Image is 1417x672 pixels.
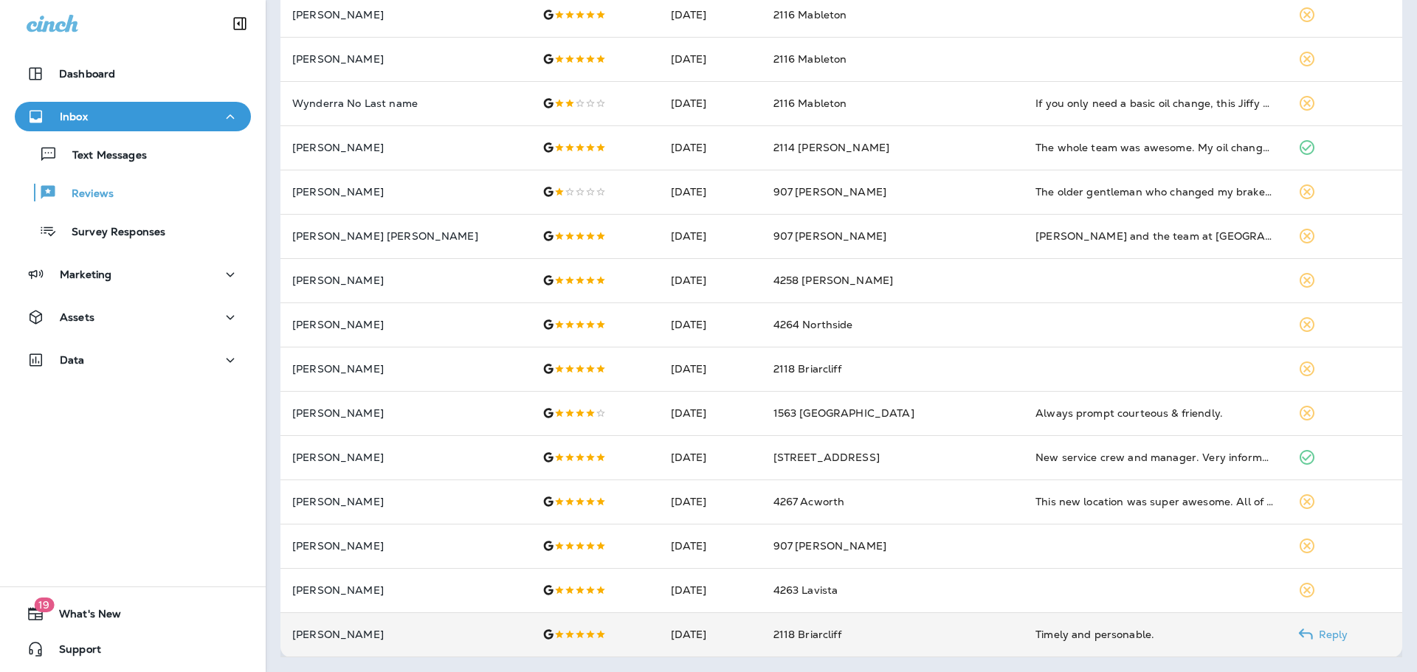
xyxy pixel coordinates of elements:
p: Survey Responses [57,226,165,240]
td: [DATE] [659,81,762,125]
span: 2114 [PERSON_NAME] [773,141,890,154]
p: [PERSON_NAME] [292,496,519,508]
p: [PERSON_NAME] [292,186,519,198]
p: [PERSON_NAME] [PERSON_NAME] [292,230,519,242]
div: Timely and personable. [1035,627,1274,642]
button: Collapse Sidebar [219,9,261,38]
span: 2118 Briarcliff [773,628,841,641]
button: Assets [15,302,251,332]
button: Support [15,634,251,664]
button: Inbox [15,102,251,131]
td: [DATE] [659,125,762,170]
td: [DATE] [659,302,762,347]
td: [DATE] [659,612,762,657]
span: 2116 Mableton [773,8,847,21]
button: Text Messages [15,139,251,170]
span: 19 [34,597,54,612]
p: Marketing [60,269,111,280]
span: Support [44,643,101,661]
p: [PERSON_NAME] [292,540,519,552]
td: [DATE] [659,524,762,568]
div: Always prompt courteous & friendly. [1035,406,1274,420]
p: Reviews [57,187,114,201]
p: [PERSON_NAME] [292,363,519,375]
div: If you only need a basic oil change, this Jiffy Lube might be fine, but if you want anything beyo... [1035,96,1274,111]
div: The older gentleman who changed my brake fluids and handed me over my keys was unbelievably rude.... [1035,184,1274,199]
p: Dashboard [59,68,115,80]
p: [PERSON_NAME] [292,53,519,65]
span: 2116 Mableton [773,97,847,110]
p: Inbox [60,111,88,122]
div: Alfonso and the team at Jig [1035,229,1274,243]
p: [PERSON_NAME] [292,142,519,153]
span: 907 [PERSON_NAME] [773,229,886,243]
span: 1563 [GEOGRAPHIC_DATA] [773,406,914,420]
p: [PERSON_NAME] [292,407,519,419]
td: [DATE] [659,37,762,81]
button: Dashboard [15,59,251,89]
span: 2116 Mableton [773,52,847,66]
p: [PERSON_NAME] [292,319,519,330]
td: [DATE] [659,214,762,258]
span: 4264 Northside [773,318,853,331]
button: Marketing [15,260,251,289]
span: 4263 Lavista [773,583,838,597]
td: [DATE] [659,435,762,479]
div: The whole team was awesome. My oil change and rotation was fast they also did my rear brakes my K... [1035,140,1274,155]
span: 907 [PERSON_NAME] [773,539,886,553]
button: Reviews [15,177,251,208]
td: [DATE] [659,258,762,302]
p: Assets [60,311,94,323]
p: [PERSON_NAME] [292,628,519,640]
button: Data [15,345,251,375]
td: [DATE] [659,170,762,214]
span: What's New [44,608,121,626]
span: 4267 Acworth [773,495,845,508]
p: Data [60,354,85,366]
p: [PERSON_NAME] [292,274,519,286]
p: [PERSON_NAME] [292,451,519,463]
td: [DATE] [659,391,762,435]
button: 19What's New [15,599,251,628]
span: 4258 [PERSON_NAME] [773,274,894,287]
td: [DATE] [659,568,762,612]
button: Survey Responses [15,215,251,246]
span: 907 [PERSON_NAME] [773,185,886,198]
td: [DATE] [659,479,762,524]
div: This new location was super awesome. All of the staff were very kind, quick and informative. High... [1035,494,1274,509]
p: Reply [1313,628,1348,640]
p: Text Messages [58,149,147,163]
p: [PERSON_NAME] [292,584,519,596]
p: Wynderra No Last name [292,97,519,109]
td: [DATE] [659,347,762,391]
span: [STREET_ADDRESS] [773,451,880,464]
span: 2118 Briarcliff [773,362,841,375]
p: [PERSON_NAME] [292,9,519,21]
div: New service crew and manager. Very informative and professional. [1035,450,1274,465]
